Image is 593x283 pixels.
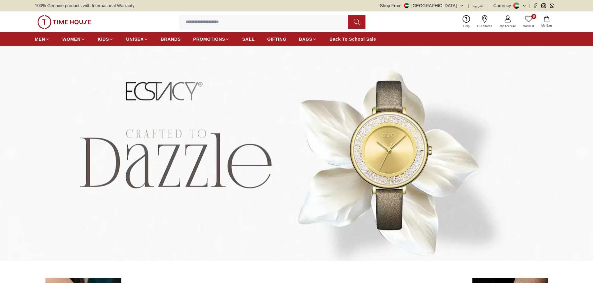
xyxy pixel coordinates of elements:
[193,34,230,45] a: PROMOTIONS
[488,2,490,9] span: |
[242,36,255,42] span: SALE
[520,14,538,30] a: 9Wishlist
[242,34,255,45] a: SALE
[62,36,81,42] span: WOMEN
[538,15,556,29] button: My Bag
[541,3,546,8] a: Instagram
[329,36,376,42] span: Back To School Sale
[299,36,312,42] span: BAGS
[404,3,409,8] img: United Arab Emirates
[161,36,181,42] span: BRANDS
[468,2,469,9] span: |
[461,24,472,29] span: Help
[550,3,554,8] a: Whatsapp
[529,2,530,9] span: |
[299,34,317,45] a: BAGS
[533,3,538,8] a: Facebook
[126,34,148,45] a: UNISEX
[497,24,518,29] span: My Account
[267,34,286,45] a: GIFTING
[473,14,496,30] a: Our Stores
[161,34,181,45] a: BRANDS
[329,34,376,45] a: Back To School Sale
[35,36,45,42] span: MEN
[380,2,464,9] button: Shop From[GEOGRAPHIC_DATA]
[459,14,473,30] a: Help
[37,15,92,29] img: ...
[493,2,514,9] div: Currency
[126,36,144,42] span: UNISEX
[521,24,536,29] span: Wishlist
[98,36,109,42] span: KIDS
[531,14,536,19] span: 9
[473,2,485,9] button: العربية
[193,36,225,42] span: PROMOTIONS
[35,34,50,45] a: MEN
[539,23,554,28] span: My Bag
[35,2,134,9] span: 100% Genuine products with International Warranty
[98,34,114,45] a: KIDS
[62,34,85,45] a: WOMEN
[267,36,286,42] span: GIFTING
[475,24,495,29] span: Our Stores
